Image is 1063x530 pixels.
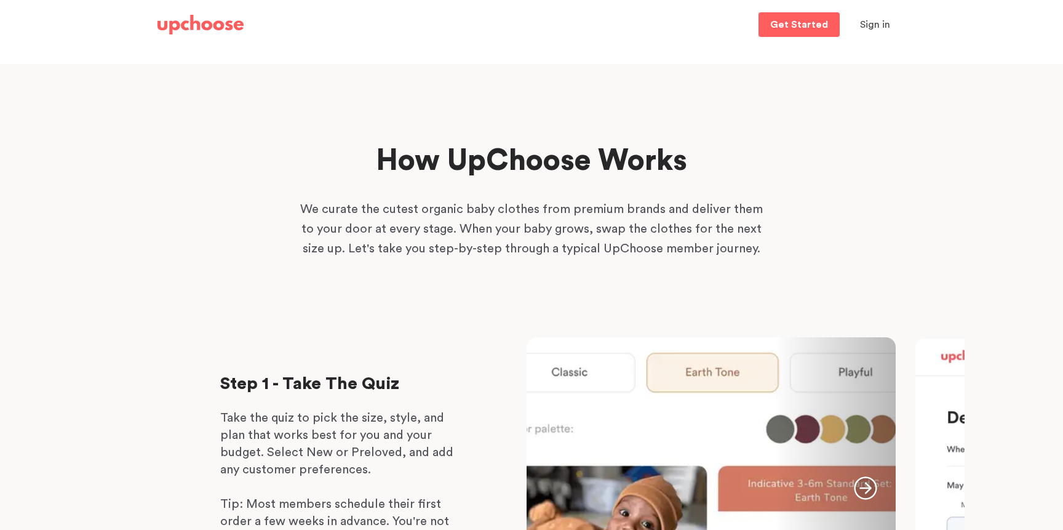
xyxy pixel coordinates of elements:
[860,20,890,30] span: Sign in
[758,12,840,37] a: Get Started
[220,409,466,478] p: Take the quiz to pick the size, style, and plan that works best for you and your budget. Select N...
[157,15,244,34] img: UpChoose
[281,142,782,181] h1: How UpChoose Works
[157,12,244,38] a: UpChoose
[298,199,765,259] p: We curate the cutest organic baby clothes from premium brands and deliver them to your door at ev...
[220,374,466,394] p: Step 1 - Take The Quiz
[845,12,906,37] button: Sign in
[770,20,828,30] p: Get Started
